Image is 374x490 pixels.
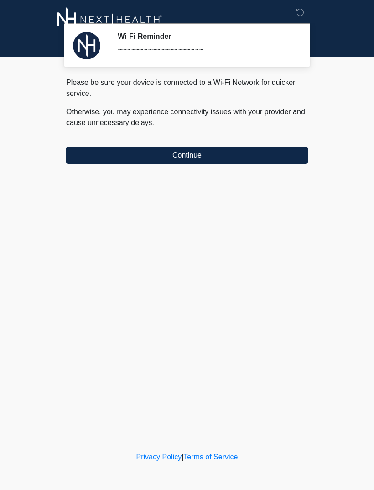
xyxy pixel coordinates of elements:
[152,119,154,126] span: .
[66,77,308,99] p: Please be sure your device is connected to a Wi-Fi Network for quicker service.
[66,147,308,164] button: Continue
[66,106,308,128] p: Otherwise, you may experience connectivity issues with your provider and cause unnecessary delays
[57,7,162,32] img: Next-Health Logo
[136,453,182,461] a: Privacy Policy
[118,44,294,55] div: ~~~~~~~~~~~~~~~~~~~~
[182,453,183,461] a: |
[183,453,238,461] a: Terms of Service
[73,32,100,59] img: Agent Avatar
